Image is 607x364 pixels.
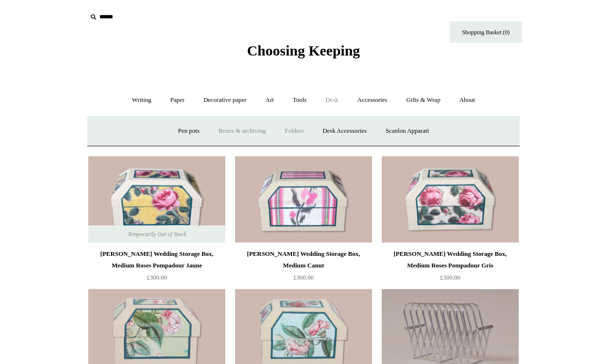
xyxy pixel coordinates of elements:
[349,87,396,113] a: Accessories
[88,248,225,288] a: [PERSON_NAME] Wedding Storage Box, Medium Roses Pompadour Jaune £300.00
[247,50,360,57] a: Choosing Keeping
[118,225,195,243] span: Temporarily Out of Stock
[314,118,375,144] a: Desk Accessories
[147,274,167,281] span: £300.00
[384,248,516,271] div: [PERSON_NAME] Wedding Storage Box, Medium Roses Pompadour Gris
[162,87,193,113] a: Paper
[257,87,282,113] a: Art
[195,87,255,113] a: Decorative paper
[88,156,225,243] a: Antoinette Poisson Wedding Storage Box, Medium Roses Pompadour Jaune Antoinette Poisson Wedding S...
[235,156,372,243] a: Antoinette Poisson Wedding Storage Box, Medium Canut Antoinette Poisson Wedding Storage Box, Medi...
[247,42,360,58] span: Choosing Keeping
[382,156,519,243] a: Antoinette Poisson Wedding Storage Box, Medium Roses Pompadour Gris Antoinette Poisson Wedding St...
[237,248,370,271] div: [PERSON_NAME] Wedding Storage Box, Medium Canut
[284,87,316,113] a: Tools
[451,87,484,113] a: About
[235,248,372,288] a: [PERSON_NAME] Wedding Storage Box, Medium Canut £300.00
[450,21,522,43] a: Shopping Basket (0)
[440,274,460,281] span: £300.00
[210,118,275,144] a: Boxes & archiving
[88,156,225,243] img: Antoinette Poisson Wedding Storage Box, Medium Roses Pompadour Jaune
[276,118,312,144] a: Folders
[382,248,519,288] a: [PERSON_NAME] Wedding Storage Box, Medium Roses Pompadour Gris £300.00
[169,118,208,144] a: Pen pots
[377,118,438,144] a: Scanlon Apparati
[293,274,314,281] span: £300.00
[398,87,449,113] a: Gifts & Wrap
[124,87,160,113] a: Writing
[317,87,347,113] a: Desk
[235,156,372,243] img: Antoinette Poisson Wedding Storage Box, Medium Canut
[91,248,223,271] div: [PERSON_NAME] Wedding Storage Box, Medium Roses Pompadour Jaune
[382,156,519,243] img: Antoinette Poisson Wedding Storage Box, Medium Roses Pompadour Gris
